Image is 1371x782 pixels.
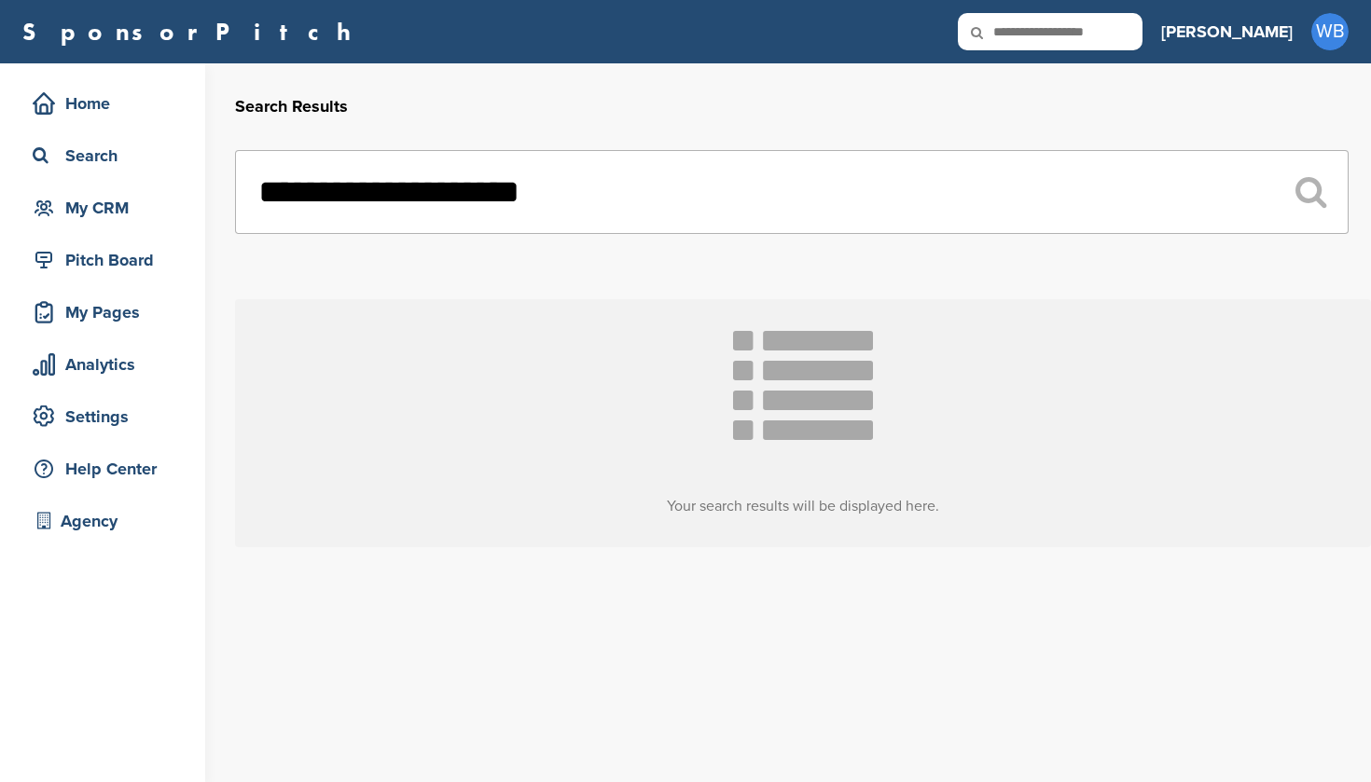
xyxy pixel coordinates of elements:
div: Settings [28,400,187,433]
span: WB [1311,13,1349,50]
a: My Pages [19,291,187,334]
a: Help Center [19,447,187,490]
a: SponsorPitch [22,20,363,44]
a: Search [19,134,187,177]
div: My CRM [28,191,187,225]
a: Settings [19,395,187,438]
a: [PERSON_NAME] [1161,11,1293,52]
div: Agency [28,504,187,538]
div: Analytics [28,348,187,381]
a: Analytics [19,343,187,386]
a: Pitch Board [19,239,187,281]
a: Agency [19,500,187,542]
div: Help Center [28,452,187,486]
div: My Pages [28,295,187,329]
h3: [PERSON_NAME] [1161,19,1293,45]
a: Home [19,82,187,125]
h2: Search Results [235,94,1349,119]
div: Search [28,139,187,172]
a: My CRM [19,186,187,229]
div: Home [28,87,187,120]
div: Pitch Board [28,243,187,277]
h3: Your search results will be displayed here. [235,495,1371,517]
